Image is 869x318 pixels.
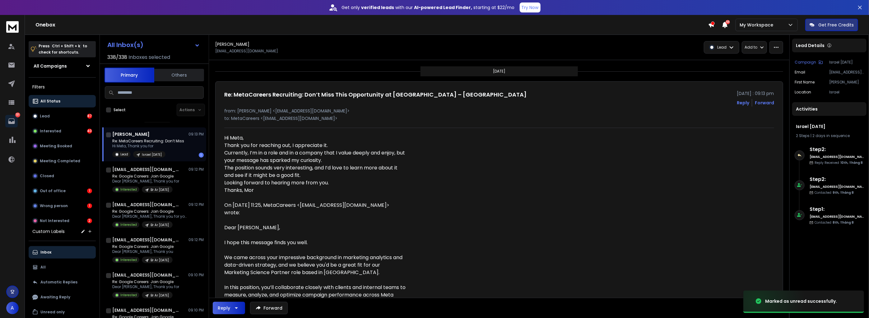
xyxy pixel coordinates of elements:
[199,153,204,158] div: 1
[726,20,730,24] span: 50
[87,188,92,193] div: 1
[224,187,406,194] p: Thanks, Mor
[805,19,858,31] button: Get Free Credits
[151,187,169,192] p: Br Ar [DATE]
[29,125,96,137] button: Interested40
[795,60,816,65] p: Campaign
[29,246,96,259] button: Inbox
[810,154,864,159] h6: [EMAIL_ADDRESS][DOMAIN_NAME]
[120,152,128,157] p: Lead
[40,114,50,119] p: Lead
[29,140,96,152] button: Meeting Booked
[120,293,137,297] p: Interested
[29,291,96,303] button: Awaiting Reply
[224,179,406,187] p: Looking forward to hearing more from you.
[522,4,539,11] p: Try Now
[717,45,727,50] p: Lead
[224,90,527,99] h1: Re: MetaCareers Recruiting: Don’t Miss This Opportunity at [GEOGRAPHIC_DATA] – [GEOGRAPHIC_DATA]
[810,146,864,153] h6: Step 2 :
[120,222,137,227] p: Interested
[29,276,96,288] button: Automatic Replies
[796,123,863,130] h1: Israel [DATE]
[224,115,774,121] p: to: MetaCareers <[EMAIL_ADDRESS][DOMAIN_NAME]>
[795,60,823,65] button: Campaign
[224,149,406,164] p: Currently, I’m in a role and in a company that I value deeply and enjoy, but your message has spa...
[112,244,174,249] p: Re: Google Careers: Join Google
[737,100,749,106] button: Reply
[87,129,92,134] div: 40
[112,179,179,184] p: Dear [PERSON_NAME], Thank you for
[87,203,92,208] div: 1
[34,63,67,69] h1: All Campaigns
[815,160,863,165] p: Reply Received
[112,307,181,313] h1: [EMAIL_ADDRESS][DOMAIN_NAME]
[40,310,65,315] p: Unread only
[188,132,204,137] p: 09:13 PM
[520,2,541,12] button: Try Now
[51,42,81,50] span: Ctrl + Shift + k
[154,68,204,82] button: Others
[112,209,187,214] p: Re: Google Careers: Join Google
[224,202,406,216] div: On [DATE] 11:25, MetaCareers <[EMAIL_ADDRESS][DOMAIN_NAME]> wrote:
[29,185,96,197] button: Out of office1
[737,90,774,97] p: [DATE] : 09:13 pm
[224,164,406,179] p: The position sounds very interesting, and I’d love to learn more about it and see if it might be ...
[32,228,65,235] h3: Custom Labels
[810,206,864,213] h6: Step 1 :
[40,218,69,223] p: Not Interested
[29,200,96,212] button: Wrong person1
[29,170,96,182] button: Closed
[40,203,68,208] p: Wrong person
[493,69,505,74] p: [DATE]
[795,90,811,95] p: location
[833,190,854,195] span: 9th, Tháng 8
[840,160,863,165] span: 10th, Tháng 8
[40,280,77,285] p: Automatic Replies
[40,188,66,193] p: Out of office
[87,114,92,119] div: 87
[6,21,19,33] img: logo
[810,176,864,183] h6: Step 2 :
[795,70,805,75] p: Email
[810,184,864,189] h6: [EMAIL_ADDRESS][DOMAIN_NAME]
[810,214,864,219] h6: [EMAIL_ADDRESS][DOMAIN_NAME]
[107,42,143,48] h1: All Inbox(s)
[112,174,179,179] p: Re: Google Careers: Join Google
[112,272,181,278] h1: [EMAIL_ADDRESS][DOMAIN_NAME]
[112,279,179,284] p: Re: Google Careers: Join Google
[112,249,174,254] p: Dear [PERSON_NAME], Thank you
[215,49,278,54] p: [EMAIL_ADDRESS][DOMAIN_NAME]
[833,220,854,225] span: 8th, Tháng 8
[112,144,184,149] p: Hi Meta, Thank you for
[87,218,92,223] div: 2
[128,54,170,61] h3: Inboxes selected
[224,108,774,114] p: from: [PERSON_NAME] <[EMAIL_ADDRESS][DOMAIN_NAME]>
[796,133,863,138] div: |
[29,83,96,91] h3: Filters
[796,133,810,138] span: 2 Steps
[142,152,162,157] p: Israel [DATE]
[6,302,19,314] button: A
[40,159,80,164] p: Meeting Completed
[102,39,205,51] button: All Inbox(s)
[765,298,837,304] div: Marked as unread successfully.
[107,54,127,61] span: 338 / 338
[745,45,757,50] p: Add to
[112,284,179,289] p: Dear [PERSON_NAME], Thank you for
[40,250,51,255] p: Inbox
[15,112,20,117] p: 131
[188,308,204,313] p: 09:10 PM
[361,4,394,11] strong: verified leads
[218,305,230,311] div: Reply
[414,4,472,11] strong: AI-powered Lead Finder,
[796,42,825,49] p: Lead Details
[815,190,854,195] p: Contacted
[40,99,60,104] p: All Status
[105,68,154,83] button: Primary
[29,261,96,273] button: All
[792,102,867,116] div: Activities
[188,237,204,242] p: 09:12 PM
[213,302,245,314] button: Reply
[40,129,61,134] p: Interested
